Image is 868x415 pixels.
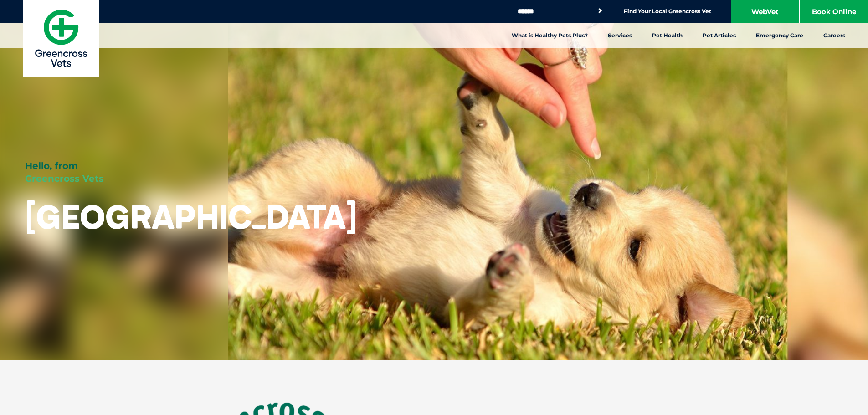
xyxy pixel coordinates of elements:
[813,23,855,48] a: Careers
[25,160,78,171] span: Hello, from
[25,173,104,184] span: Greencross Vets
[596,6,605,15] button: Search
[642,23,693,48] a: Pet Health
[693,23,746,48] a: Pet Articles
[25,199,357,235] h1: [GEOGRAPHIC_DATA]
[502,23,598,48] a: What is Healthy Pets Plus?
[598,23,642,48] a: Services
[746,23,813,48] a: Emergency Care
[624,8,711,15] a: Find Your Local Greencross Vet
